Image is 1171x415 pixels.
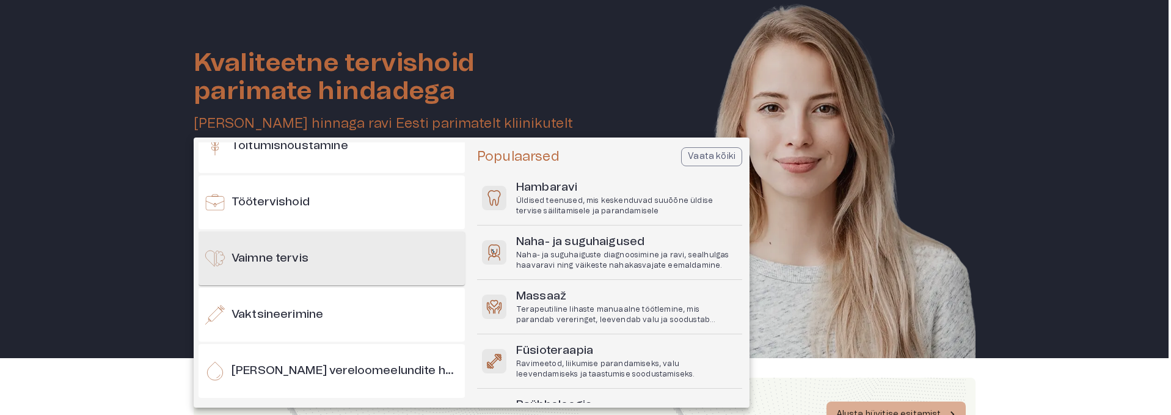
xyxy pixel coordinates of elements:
h5: Populaarsed [477,148,560,166]
h6: Hambaravi [516,180,737,196]
p: Vaata kõiki [688,150,735,163]
h6: Vaimne tervis [232,251,308,267]
h6: Töötervishoid [232,194,310,211]
h6: Toitumisnõustamine [232,138,348,155]
h6: Naha- ja suguhaigused [516,234,737,251]
h6: Massaaž [516,288,737,305]
p: Terapeutiline lihaste manuaalne töötlemine, mis parandab vereringet, leevendab valu ja soodustab ... [516,304,737,325]
h6: Vaktsineerimine [232,307,323,323]
h6: Füsioteraapia [516,343,737,359]
button: Vaata kõiki [681,147,742,166]
p: Naha- ja suguhaiguste diagnoosimine ja ravi, sealhulgas haavaravi ning väikeste nahakasvajate eem... [516,250,737,271]
p: Üldised teenused, mis keskenduvad suuõõne üldise tervise säilitamisele ja parandamisele [516,196,737,216]
p: Ravimeetod, liikumise parandamiseks, valu leevendamiseks ja taastumise soodustamiseks. [516,359,737,380]
h6: [PERSON_NAME] vereloomeelundite haigused [232,363,460,380]
h6: Psühholoogia [516,397,737,414]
